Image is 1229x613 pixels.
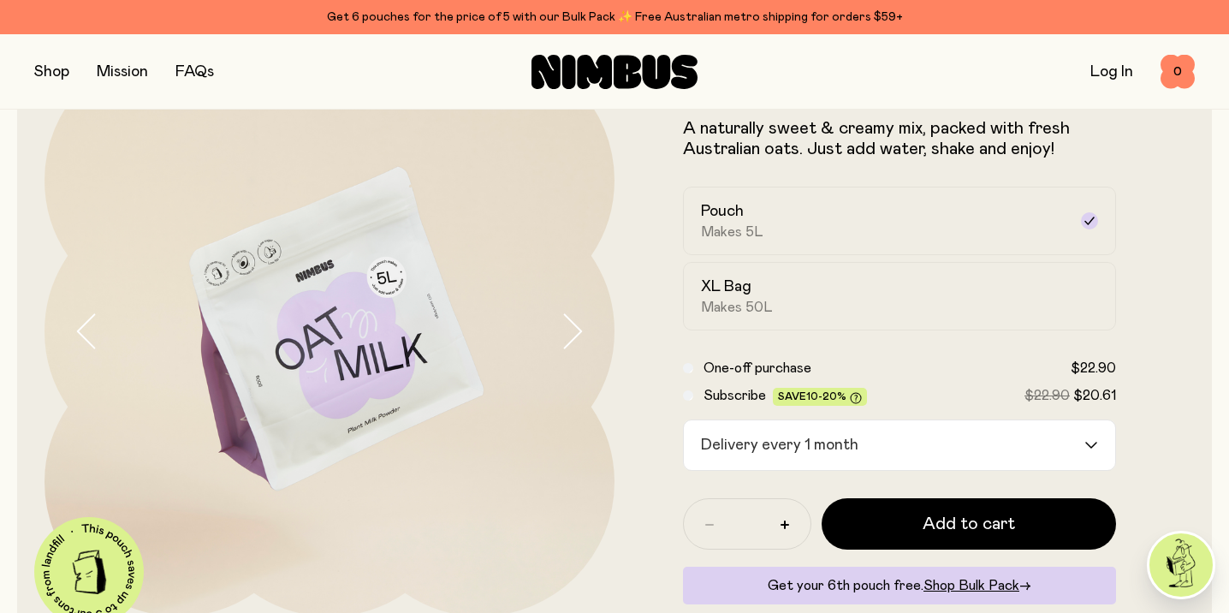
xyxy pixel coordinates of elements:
[778,391,862,404] span: Save
[696,420,863,470] span: Delivery every 1 month
[704,389,766,402] span: Subscribe
[34,7,1195,27] div: Get 6 pouches for the price of 5 with our Bulk Pack ✨ Free Australian metro shipping for orders $59+
[1024,389,1070,402] span: $22.90
[1161,55,1195,89] button: 0
[97,64,148,80] a: Mission
[923,579,1019,592] span: Shop Bulk Pack
[701,201,744,222] h2: Pouch
[701,299,773,316] span: Makes 50L
[683,567,1116,604] div: Get your 6th pouch free.
[923,579,1031,592] a: Shop Bulk Pack→
[1073,389,1116,402] span: $20.61
[864,420,1083,470] input: Search for option
[1090,64,1133,80] a: Log In
[175,64,214,80] a: FAQs
[1071,361,1116,375] span: $22.90
[822,498,1116,550] button: Add to cart
[701,223,763,241] span: Makes 5L
[806,391,846,402] span: 10-20%
[923,512,1015,536] span: Add to cart
[1149,533,1213,597] img: agent
[683,420,1116,471] div: Search for option
[683,118,1116,159] p: A naturally sweet & creamy mix, packed with fresh Australian oats. Just add water, shake and enjoy!
[701,277,751,297] h2: XL Bag
[704,361,811,375] span: One-off purchase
